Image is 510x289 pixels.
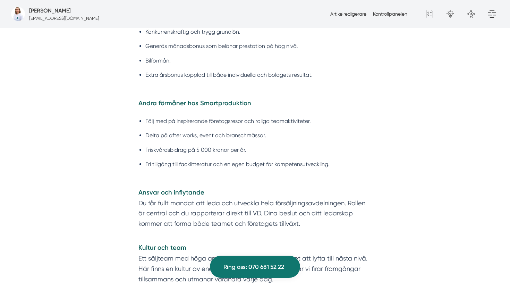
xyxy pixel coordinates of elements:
p: [EMAIL_ADDRESS][DOMAIN_NAME] [29,15,99,22]
li: Följ med på inspirerande företagsresor och roliga teamaktiviteter. [145,117,372,125]
li: Delta på after works, event och branschmässor. [145,131,372,140]
h5: Administratör [29,6,71,15]
strong: Ansvar och inflytande [138,189,204,196]
img: bild-pa-smartproduktion-webbyraer-i-borlange.jpg [11,7,25,21]
a: Kontrollpanelen [373,11,407,17]
li: Generös månadsbonus som belönar prestation på hög nivå. [145,42,372,50]
p: Du får fullt mandat att leda och utveckla hela försäljningsavdelningen. Rollen är central och du ... [138,177,372,239]
li: Bilförmån. [145,56,372,65]
li: Fri tillgång till facklitteratur och en egen budget för kompetensutveckling. [145,160,372,168]
li: Friskvårdsbidrag på 5 000 kronor per år. [145,146,372,154]
li: Konkurrenskraftig och trygg grundlön. [145,27,372,36]
strong: Kultur och team [138,244,186,251]
span: Ring oss: 070 681 52 22 [223,262,284,272]
a: Artikelredigerare [330,11,366,17]
li: Extra årsbonus kopplad till både individuella och bolagets resultat. [145,71,372,79]
strong: Andra förmåner hos Smartproduktion [138,99,251,107]
a: Ring oss: 070 681 52 22 [210,256,300,278]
